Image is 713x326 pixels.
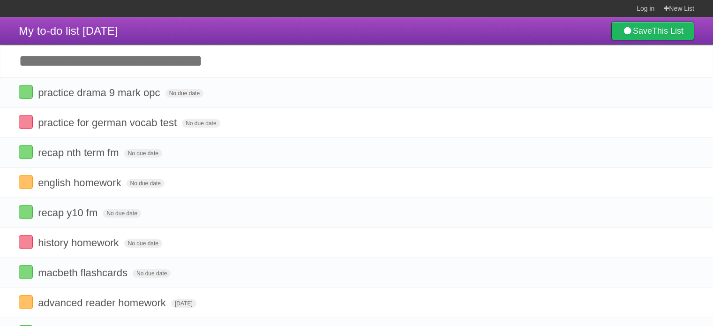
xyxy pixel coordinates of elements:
[182,119,220,128] span: No due date
[19,205,33,219] label: Done
[38,87,162,99] span: practice drama 9 mark opc
[38,297,168,309] span: advanced reader homework
[38,177,123,189] span: english homework
[38,207,100,219] span: recap y10 fm
[38,237,121,249] span: history homework
[19,235,33,249] label: Done
[19,265,33,279] label: Done
[103,209,141,218] span: No due date
[124,239,162,248] span: No due date
[19,175,33,189] label: Done
[127,179,165,188] span: No due date
[19,115,33,129] label: Done
[19,295,33,309] label: Done
[19,145,33,159] label: Done
[133,269,171,278] span: No due date
[165,89,203,98] span: No due date
[171,299,196,308] span: [DATE]
[652,26,683,36] b: This List
[19,85,33,99] label: Done
[124,149,162,158] span: No due date
[38,117,179,129] span: practice for german vocab test
[611,22,694,40] a: SaveThis List
[38,267,130,279] span: macbeth flashcards
[38,147,121,159] span: recap nth term fm
[19,24,118,37] span: My to-do list [DATE]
